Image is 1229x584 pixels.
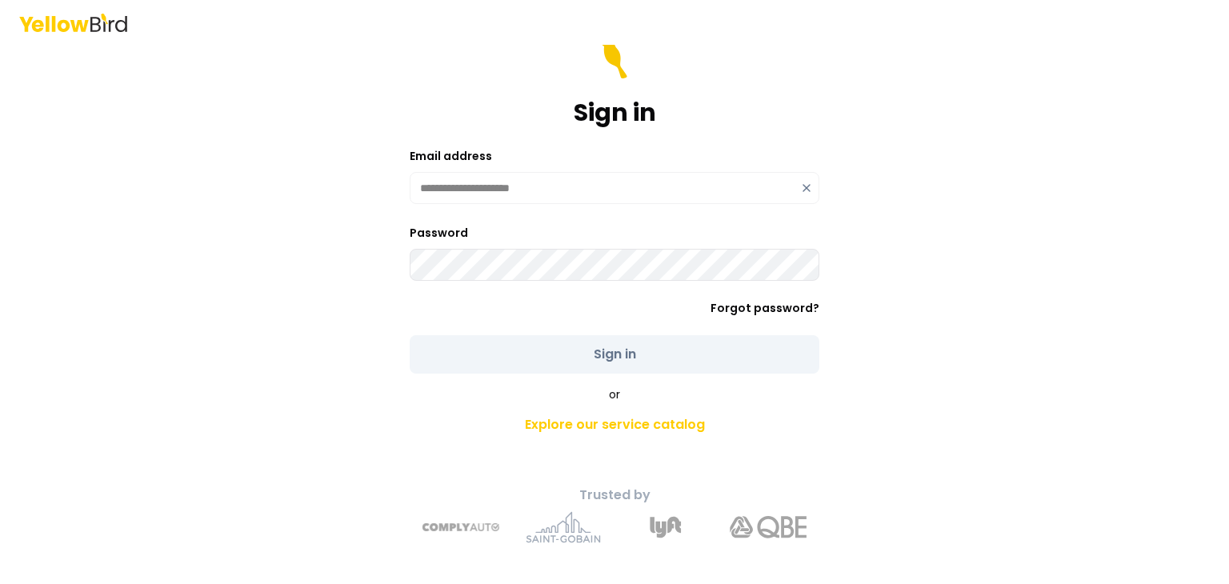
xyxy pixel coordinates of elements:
[609,386,620,402] span: or
[574,98,656,127] h1: Sign in
[711,300,819,316] a: Forgot password?
[410,225,468,241] label: Password
[333,486,896,505] p: Trusted by
[410,148,492,164] label: Email address
[333,409,896,441] a: Explore our service catalog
